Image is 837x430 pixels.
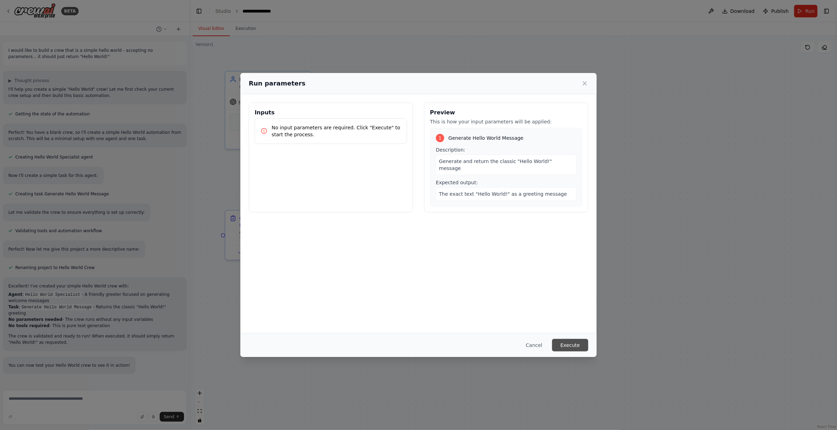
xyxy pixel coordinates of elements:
[448,135,524,141] span: Generate Hello World Message
[430,108,582,117] h3: Preview
[255,108,407,117] h3: Inputs
[436,180,478,185] span: Expected output:
[436,134,444,142] div: 1
[430,118,582,125] p: This is how your input parameters will be applied:
[249,79,305,88] h2: Run parameters
[436,147,465,153] span: Description:
[552,339,588,351] button: Execute
[520,339,548,351] button: Cancel
[439,159,552,171] span: Generate and return the classic "Hello World!" message
[272,124,401,138] p: No input parameters are required. Click "Execute" to start the process.
[439,191,567,197] span: The exact text "Hello World!" as a greeting message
